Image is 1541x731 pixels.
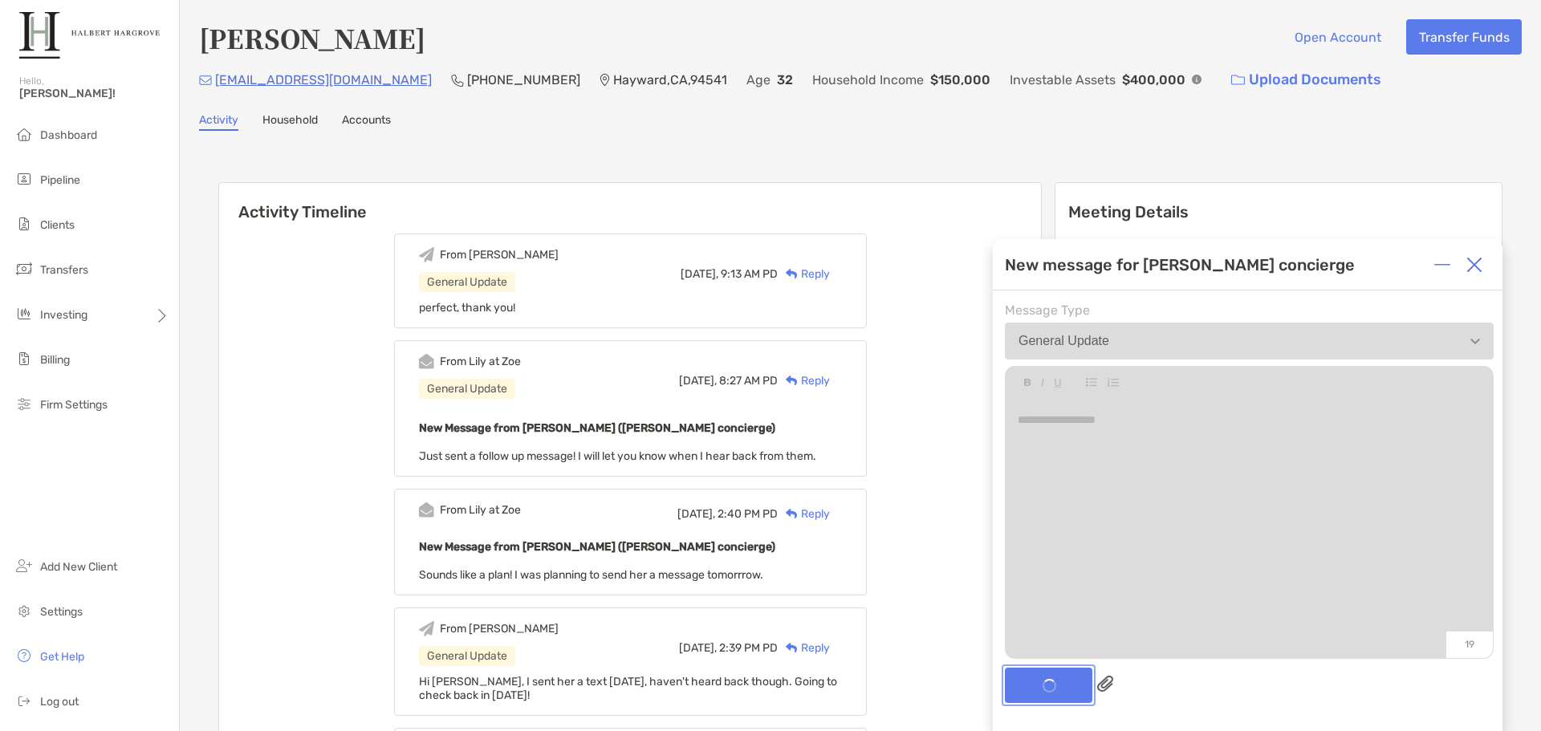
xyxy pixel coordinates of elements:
[786,643,798,653] img: Reply icon
[677,507,715,521] span: [DATE],
[1122,70,1185,90] p: $400,000
[1068,202,1489,222] p: Meeting Details
[681,267,718,281] span: [DATE],
[19,87,169,100] span: [PERSON_NAME]!
[419,675,837,702] span: Hi [PERSON_NAME], I sent her a text [DATE], haven't heard back though. Going to check back in [DA...
[40,560,117,574] span: Add New Client
[14,259,34,278] img: transfers icon
[419,301,515,315] span: perfect, thank you!
[746,70,770,90] p: Age
[219,183,1041,221] h6: Activity Timeline
[786,269,798,279] img: Reply icon
[778,506,830,522] div: Reply
[440,622,559,636] div: From [PERSON_NAME]
[19,6,160,64] img: Zoe Logo
[14,304,34,323] img: investing icon
[40,218,75,232] span: Clients
[1434,257,1450,273] img: Expand or collapse
[778,372,830,389] div: Reply
[778,266,830,282] div: Reply
[1005,255,1355,274] div: New message for [PERSON_NAME] concierge
[467,70,580,90] p: [PHONE_NUMBER]
[40,650,84,664] span: Get Help
[215,70,432,90] p: [EMAIL_ADDRESS][DOMAIN_NAME]
[1005,323,1494,359] button: General Update
[419,247,434,262] img: Event icon
[718,507,778,521] span: 2:40 PM PD
[342,113,391,131] a: Accounts
[40,605,83,619] span: Settings
[1024,379,1031,387] img: Editor control icon
[1221,63,1392,97] a: Upload Documents
[786,376,798,386] img: Reply icon
[1406,19,1522,55] button: Transfer Funds
[419,646,515,666] div: General Update
[440,503,521,517] div: From Lily at Zoe
[14,349,34,368] img: billing icon
[40,398,108,412] span: Firm Settings
[419,272,515,292] div: General Update
[40,173,80,187] span: Pipeline
[14,646,34,665] img: get-help icon
[419,502,434,518] img: Event icon
[440,355,521,368] div: From Lily at Zoe
[778,640,830,656] div: Reply
[199,75,212,85] img: Email Icon
[199,19,425,56] h4: [PERSON_NAME]
[1005,303,1494,318] span: Message Type
[930,70,990,90] p: $150,000
[777,70,793,90] p: 32
[14,394,34,413] img: firm-settings icon
[679,641,717,655] span: [DATE],
[40,263,88,277] span: Transfers
[1019,334,1109,348] div: General Update
[1097,676,1113,692] img: paperclip attachments
[1282,19,1393,55] button: Open Account
[14,169,34,189] img: pipeline icon
[199,113,238,131] a: Activity
[40,353,70,367] span: Billing
[1041,379,1044,387] img: Editor control icon
[1445,631,1493,658] p: 19
[14,691,34,710] img: logout icon
[440,248,559,262] div: From [PERSON_NAME]
[1010,70,1116,90] p: Investable Assets
[40,695,79,709] span: Log out
[600,74,610,87] img: Location Icon
[451,74,464,87] img: Phone Icon
[719,374,778,388] span: 8:27 AM PD
[14,556,34,575] img: add_new_client icon
[419,540,775,554] b: New Message from [PERSON_NAME] ([PERSON_NAME] concierge)
[419,621,434,636] img: Event icon
[1466,257,1482,273] img: Close
[786,509,798,519] img: Reply icon
[40,308,87,322] span: Investing
[419,379,515,399] div: General Update
[1107,378,1119,388] img: Editor control icon
[1231,75,1245,86] img: button icon
[1054,379,1062,388] img: Editor control icon
[14,124,34,144] img: dashboard icon
[419,568,763,582] span: Sounds like a plan! I was planning to send her a message tomorrrow.
[419,421,775,435] b: New Message from [PERSON_NAME] ([PERSON_NAME] concierge)
[40,128,97,142] span: Dashboard
[262,113,318,131] a: Household
[1192,75,1201,84] img: Info Icon
[679,374,717,388] span: [DATE],
[419,449,816,463] span: Just sent a follow up message! I will let you know when I hear back from them.
[1086,378,1097,387] img: Editor control icon
[613,70,727,90] p: Hayward , CA , 94541
[419,354,434,369] img: Event icon
[719,641,778,655] span: 2:39 PM PD
[812,70,924,90] p: Household Income
[721,267,778,281] span: 9:13 AM PD
[1470,339,1480,344] img: Open dropdown arrow
[14,601,34,620] img: settings icon
[14,214,34,234] img: clients icon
